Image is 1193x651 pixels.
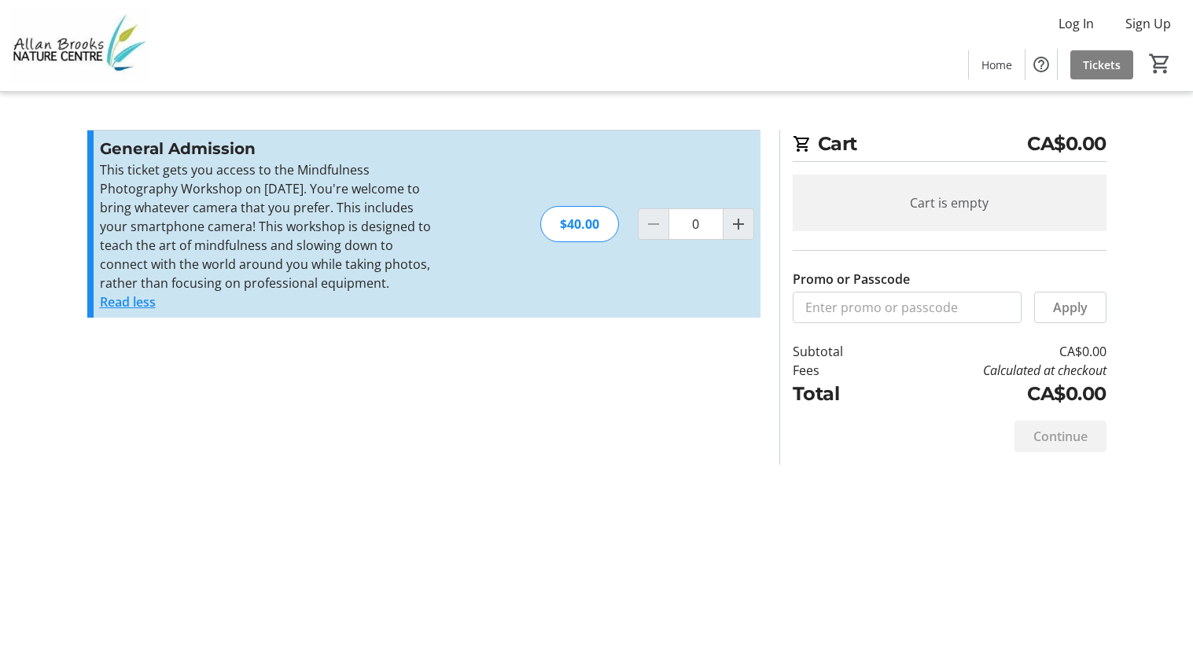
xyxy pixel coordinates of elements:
[793,130,1106,162] h2: Cart
[1046,11,1106,36] button: Log In
[100,137,444,160] h3: General Admission
[1034,292,1106,323] button: Apply
[883,342,1106,361] td: CA$0.00
[883,380,1106,408] td: CA$0.00
[793,342,884,361] td: Subtotal
[1125,14,1171,33] span: Sign Up
[1027,130,1106,158] span: CA$0.00
[9,6,149,85] img: Allan Brooks Nature Centre's Logo
[100,292,156,311] button: Read less
[540,206,619,242] div: $40.00
[1146,50,1174,78] button: Cart
[981,57,1012,73] span: Home
[668,208,724,240] input: General Admission Quantity
[1113,11,1184,36] button: Sign Up
[1083,57,1121,73] span: Tickets
[793,292,1022,323] input: Enter promo or passcode
[100,160,444,292] p: This ticket gets you access to the Mindfulness Photography Workshop on [DATE]. You're welcome to ...
[724,209,753,239] button: Increment by one
[1059,14,1094,33] span: Log In
[1053,298,1088,317] span: Apply
[883,361,1106,380] td: Calculated at checkout
[1025,49,1057,80] button: Help
[969,50,1025,79] a: Home
[793,380,884,408] td: Total
[793,361,884,380] td: Fees
[1070,50,1133,79] a: Tickets
[793,175,1106,231] div: Cart is empty
[793,270,910,289] label: Promo or Passcode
